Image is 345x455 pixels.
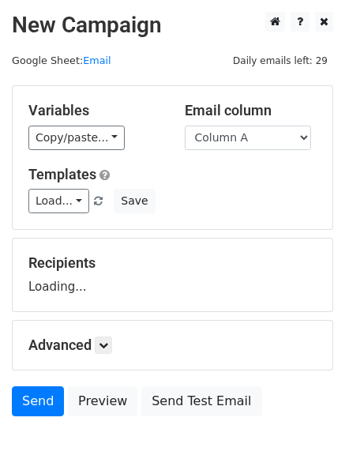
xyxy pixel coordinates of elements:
[28,126,125,150] a: Copy/paste...
[28,102,161,119] h5: Variables
[227,52,333,70] span: Daily emails left: 29
[185,102,317,119] h5: Email column
[141,386,261,416] a: Send Test Email
[28,254,317,272] h5: Recipients
[28,337,317,354] h5: Advanced
[28,254,317,295] div: Loading...
[12,55,111,66] small: Google Sheet:
[28,189,89,213] a: Load...
[28,166,96,182] a: Templates
[12,12,333,39] h2: New Campaign
[227,55,333,66] a: Daily emails left: 29
[68,386,137,416] a: Preview
[83,55,111,66] a: Email
[12,386,64,416] a: Send
[114,189,155,213] button: Save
